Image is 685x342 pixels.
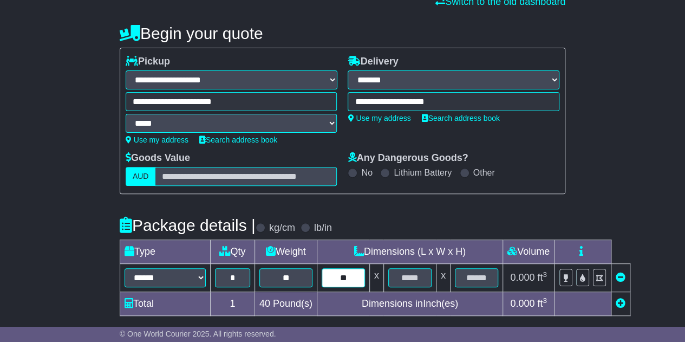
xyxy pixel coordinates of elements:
span: ft [537,298,547,309]
label: No [361,167,372,178]
span: ft [537,272,547,283]
a: Search address book [199,135,277,144]
span: 0.000 [510,298,534,309]
td: Pound(s) [255,292,317,316]
label: Lithium Battery [394,167,452,178]
label: lb/in [314,222,332,234]
td: Volume [503,240,554,264]
td: x [369,264,383,292]
a: Add new item [616,298,625,309]
label: Pickup [126,56,170,68]
label: Delivery [348,56,398,68]
sup: 3 [543,296,547,305]
td: x [436,264,450,292]
label: Goods Value [126,152,190,164]
td: Weight [255,240,317,264]
h4: Begin your quote [120,24,565,42]
a: Search address book [422,114,500,122]
sup: 3 [543,270,547,279]
label: Any Dangerous Goods? [348,152,468,164]
a: Use my address [348,114,410,122]
span: 40 [259,298,270,309]
label: kg/cm [269,222,295,234]
td: 1 [210,292,255,316]
span: © One World Courier 2025. All rights reserved. [120,330,276,338]
td: Type [120,240,210,264]
a: Use my address [126,135,188,144]
label: AUD [126,167,156,186]
span: 0.000 [510,272,534,283]
h4: Package details | [120,216,256,234]
td: Dimensions (L x W x H) [317,240,503,264]
td: Total [120,292,210,316]
td: Dimensions in Inch(es) [317,292,503,316]
label: Other [473,167,495,178]
a: Remove this item [616,272,625,283]
td: Qty [210,240,255,264]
